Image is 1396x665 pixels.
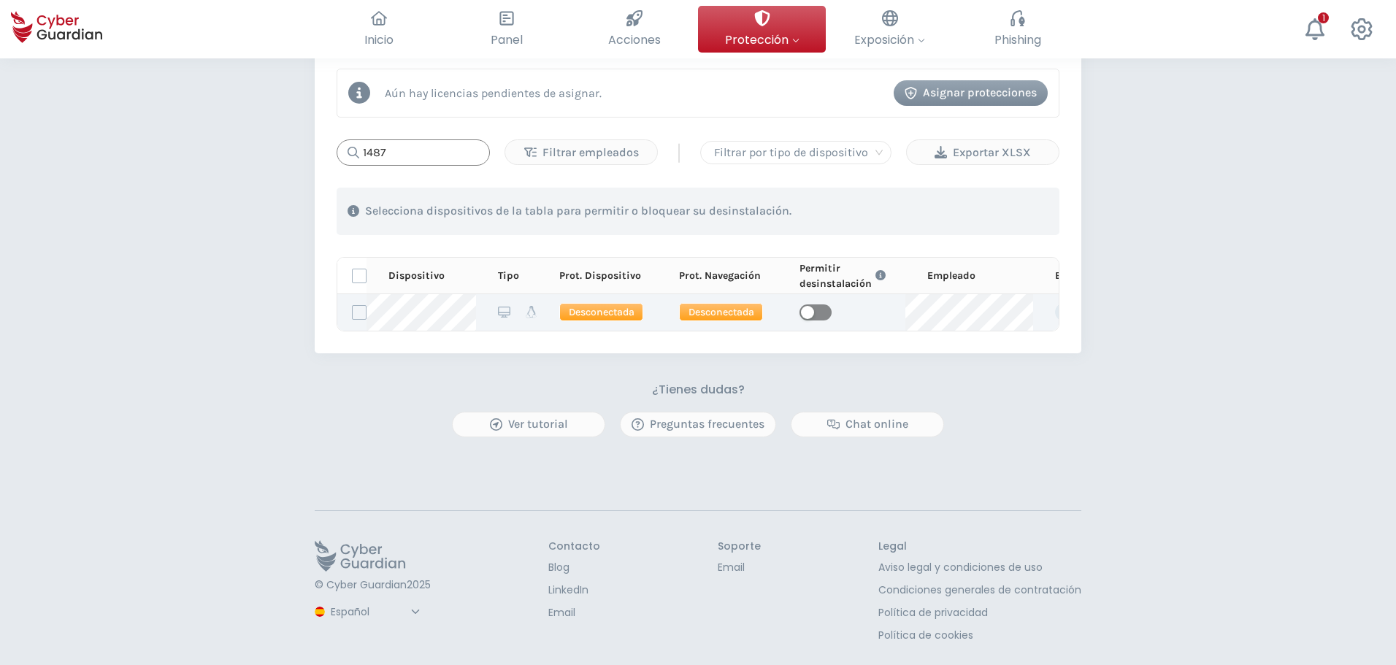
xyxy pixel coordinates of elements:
[548,560,600,575] a: Blog
[1318,12,1329,23] div: 1
[632,415,764,433] div: Preguntas frecuentes
[548,583,600,598] a: LinkedIn
[878,628,1081,643] a: Política de cookies
[498,268,537,283] div: Tipo
[679,268,777,283] div: Prot. Navegación
[365,204,791,218] p: Selecciona dispositivos de la tabla para permitir o bloquear su desinstalación.
[315,579,431,592] p: © Cyber Guardian 2025
[826,6,954,53] button: Exposición
[548,605,600,620] a: Email
[548,540,600,553] h3: Contacto
[464,415,594,433] div: Ver tutorial
[994,31,1041,49] span: Phishing
[559,303,643,321] span: Desconectada
[337,139,490,166] input: Buscar...
[385,86,602,100] p: Aún hay licencias pendientes de asignar.
[620,412,776,437] button: Preguntas frecuentes
[927,268,1033,283] div: Empleado
[878,605,1081,620] a: Política de privacidad
[442,6,570,53] button: Panel
[652,383,745,397] h3: ¿Tienes dudas?
[608,31,661,49] span: Acciones
[388,268,476,283] div: Dispositivo
[799,261,905,291] div: Permitir desinstalación
[315,6,442,53] button: Inicio
[364,31,394,49] span: Inicio
[559,268,657,283] div: Prot. Dispositivo
[918,144,1048,161] div: Exportar XLSX
[679,303,763,321] span: Desconectada
[872,261,889,291] button: Link to FAQ information
[894,80,1048,106] button: Asignar protecciones
[906,139,1059,165] button: Exportar XLSX
[491,31,523,49] span: Panel
[878,540,1081,553] h3: Legal
[878,583,1081,598] a: Condiciones generales de contratación
[676,142,682,164] span: |
[718,540,761,553] h3: Soporte
[315,607,325,617] img: region-logo
[718,560,761,575] a: Email
[725,31,799,49] span: Protección
[854,31,925,49] span: Exposición
[1055,268,1138,283] div: Etiquetas
[791,412,944,437] button: Chat online
[802,415,932,433] div: Chat online
[954,6,1081,53] button: Phishing
[452,412,605,437] button: Ver tutorial
[905,84,1037,101] div: Asignar protecciones
[505,139,658,165] button: Filtrar empleados
[516,144,646,161] div: Filtrar empleados
[698,6,826,53] button: Protección
[570,6,698,53] button: Acciones
[878,560,1081,575] a: Aviso legal y condiciones de uso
